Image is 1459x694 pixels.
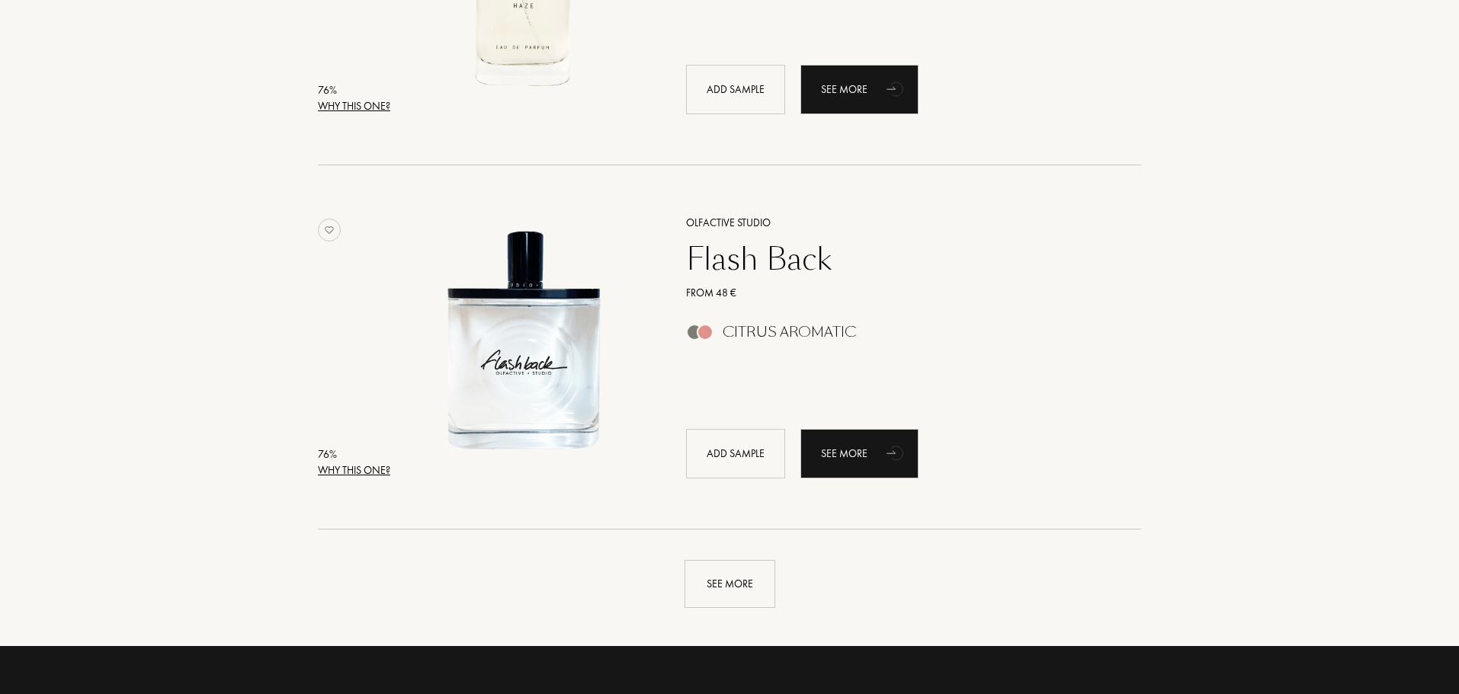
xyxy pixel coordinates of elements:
[723,324,856,341] div: Citrus Aromatic
[800,65,919,114] div: See more
[318,462,390,478] div: Why this one?
[396,213,650,466] img: Flash Back Olfactive Studio
[318,446,390,462] div: 76 %
[675,241,1119,277] a: Flash Back
[318,82,390,98] div: 76 %
[800,65,919,114] a: See moreanimation
[686,429,785,478] div: Add sample
[675,215,1119,231] a: Olfactive Studio
[686,65,785,114] div: Add sample
[675,328,1119,344] a: Citrus Aromatic
[800,429,919,478] a: See moreanimation
[881,437,912,468] div: animation
[318,219,341,241] img: no_like_p.png
[800,429,919,478] div: See more
[685,560,775,608] div: See more
[396,196,663,495] a: Flash Back Olfactive Studio
[881,73,912,104] div: animation
[675,285,1119,301] a: From 48 €
[318,98,390,114] div: Why this one?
